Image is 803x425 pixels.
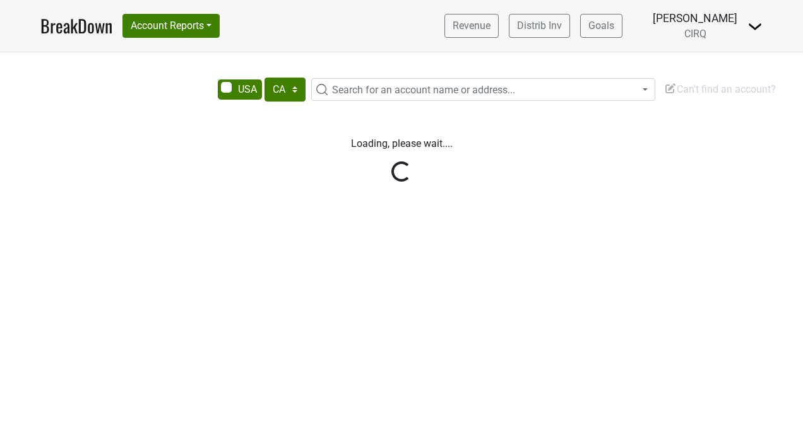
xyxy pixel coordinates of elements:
[664,83,776,95] span: Can't find an account?
[580,14,622,38] a: Goals
[51,136,752,151] p: Loading, please wait....
[664,82,677,95] img: Edit
[40,13,112,39] a: BreakDown
[747,19,763,34] img: Dropdown Menu
[509,14,570,38] a: Distrib Inv
[684,28,706,40] span: CIRQ
[332,84,515,96] span: Search for an account name or address...
[122,14,220,38] button: Account Reports
[444,14,499,38] a: Revenue
[653,10,737,26] div: [PERSON_NAME]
